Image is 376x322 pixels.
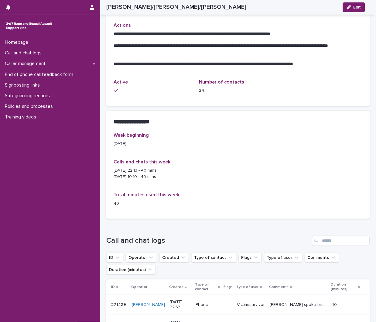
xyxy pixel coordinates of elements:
[159,253,189,262] button: Created
[2,93,55,99] p: Safeguarding records
[239,253,262,262] button: Flags
[224,302,232,307] p: -
[2,104,58,109] p: Policies and processes
[106,253,123,262] button: ID
[170,300,191,310] p: [DATE] 22:53
[199,87,277,94] p: 24
[224,284,233,290] p: Flags
[114,192,179,197] span: Total minutes used this week
[5,20,53,32] img: rhQMoQhaT3yELyF149Cw
[106,4,247,11] h2: [PERSON_NAME]/[PERSON_NAME]/[PERSON_NAME]
[114,23,131,28] span: Actions
[332,301,338,307] p: 40
[2,39,33,45] p: Homepage
[111,284,115,290] p: ID
[132,302,165,307] a: [PERSON_NAME]
[2,82,45,88] p: Signposting links
[106,236,310,245] h1: Call and chat logs
[114,80,128,84] span: Active
[126,253,157,262] button: Operator
[237,284,259,290] p: Type of user
[114,200,192,207] p: 40
[199,80,244,84] span: Number of contacts
[195,281,217,293] p: Type of contact
[114,133,149,138] span: Week beginning
[312,236,370,245] input: Search
[2,61,50,67] p: Caller management
[2,114,41,120] p: Training videos
[106,295,370,315] tr: 271429271429 [PERSON_NAME] [DATE] 22:53Phone-Victim/survivor[PERSON_NAME] spoke briefly about SV....
[196,302,220,307] p: Phone
[169,284,183,290] p: Created
[131,284,147,290] p: Operator
[269,284,289,290] p: Comments
[2,50,46,56] p: Call and chat logs
[191,253,236,262] button: Type of contact
[114,167,363,180] p: [DATE] 22:13 - 40 mins [DATE] 10:10 - 40 mins
[270,301,328,307] p: Caller spoke briefly about SV. Discussed emotions. Provided breathing exercises to help with flas...
[264,253,303,262] button: Type of user
[2,72,78,77] p: End of phone call feedback form
[106,265,156,275] button: Duration (minutes)
[237,302,265,307] p: Victim/survivor
[305,253,339,262] button: Comments
[354,5,361,9] span: Edit
[111,301,127,307] p: 271429
[343,2,365,12] button: Edit
[114,159,170,164] span: Calls and chats this week
[114,141,192,147] p: [DATE]
[331,281,357,293] p: Duration (minutes)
